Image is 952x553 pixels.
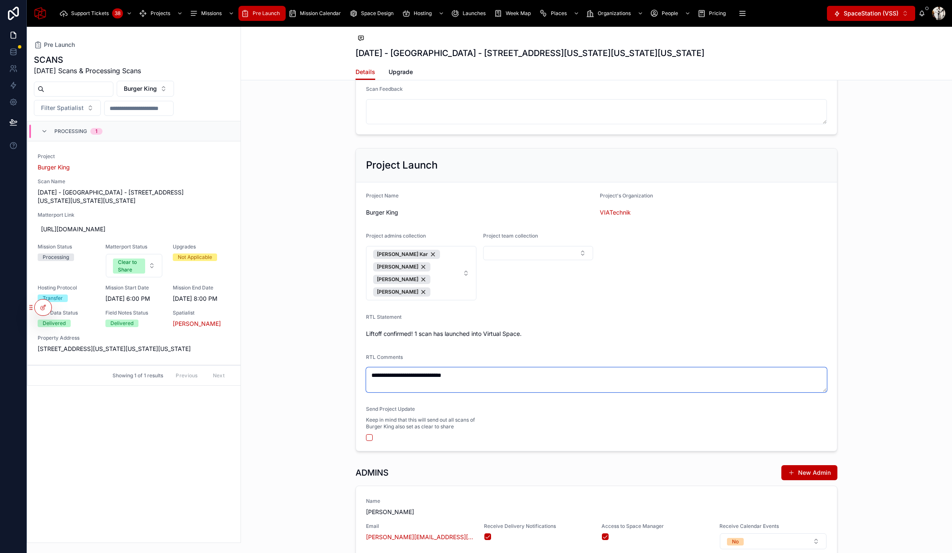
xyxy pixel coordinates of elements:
div: scrollable content [54,4,827,23]
button: Select Button [106,254,163,277]
span: Space Design [361,10,394,17]
span: Matterport Status [105,243,163,250]
span: Receive Delivery Notifications [484,523,592,530]
div: Delivered [43,320,66,327]
span: Places [551,10,567,17]
button: New Admin [781,465,837,480]
span: Pre Launch [44,41,75,49]
span: Name [366,498,827,504]
span: Matterport Link [38,212,230,218]
a: Week Map [491,6,537,21]
a: Hosting [399,6,448,21]
span: Mission Status [38,243,95,250]
button: Select Button [34,100,101,116]
span: Project [38,153,230,160]
button: Select Button [366,246,476,300]
span: Processing [54,128,87,135]
div: Processing [43,253,69,261]
span: [PERSON_NAME] Kar [377,251,428,258]
span: RTL Statement [366,314,402,320]
span: SpaceStation (VSS) [844,9,898,18]
span: Missions [201,10,222,17]
span: Scan Name [38,178,230,185]
div: Clear to Share [118,259,141,274]
span: Receive Calendar Events [719,523,827,530]
div: Transfer [43,294,63,302]
a: Pricing [695,6,732,21]
button: Unselect 1266512 [373,287,430,297]
span: Hosting [414,10,432,17]
span: Project Name [366,192,399,199]
a: Missions [187,6,238,21]
span: Week Map [506,10,531,17]
a: [PERSON_NAME] [173,320,221,328]
span: Project's Organization [600,192,653,199]
span: Scan Feedback [366,86,403,92]
span: [STREET_ADDRESS][US_STATE][US_STATE][US_STATE] [38,345,230,353]
span: Upgrade [389,68,413,76]
div: 1 [95,128,97,135]
span: [PERSON_NAME] [377,264,418,270]
span: Support Tickets [71,10,109,17]
h2: Project Launch [366,159,438,172]
span: Send Project Update [366,406,415,412]
span: Liftoff confirmed! 1 scan has launched into Virtual Space. [366,330,827,338]
button: Unselect 1266582 [373,250,440,259]
span: Spatialist [173,310,230,316]
a: Burger King [38,163,70,172]
span: Project team collection [483,233,538,239]
a: Details [356,64,375,80]
span: Hosting Protocol [38,284,95,291]
span: Burger King [124,84,157,93]
span: Details [356,68,375,76]
a: People [647,6,695,21]
span: Field Notes Status [105,310,163,316]
img: App logo [33,7,47,20]
h1: [DATE] - [GEOGRAPHIC_DATA] - [STREET_ADDRESS][US_STATE][US_STATE][US_STATE] [356,47,704,59]
span: Projects [151,10,170,17]
div: No [732,538,739,545]
span: Organizations [598,10,631,17]
a: Places [537,6,583,21]
span: [PERSON_NAME] [377,276,418,283]
span: [PERSON_NAME] [366,508,827,516]
span: [DATE] 6:00 PM [105,294,163,303]
a: Upgrade [389,64,413,81]
button: Select Button [720,533,827,549]
span: Mission Start Date [105,284,163,291]
a: Support Tickets38 [57,6,136,21]
a: Pre Launch [34,41,75,49]
a: Mission Calendar [286,6,347,21]
button: Select Button [483,246,594,260]
a: Pre Launch [238,6,286,21]
span: Property Address [38,335,230,341]
button: Unselect 1266559 [373,275,430,284]
a: Launches [448,6,491,21]
div: 38 [112,8,123,18]
span: [DATE] Scans & Processing Scans [34,66,141,76]
span: [DATE] - [GEOGRAPHIC_DATA] - [STREET_ADDRESS][US_STATE][US_STATE][US_STATE] [38,188,230,205]
span: Launches [463,10,486,17]
span: Pre Launch [253,10,280,17]
div: Not Applicable [178,253,212,261]
button: Select Button [117,81,174,97]
a: Projects [136,6,187,21]
a: VIATechnik [600,208,631,217]
span: Email [366,523,474,530]
span: People [662,10,678,17]
button: Unselect 1266560 [373,262,430,271]
span: [PERSON_NAME] [377,289,418,295]
span: Keep in mind that this will send out all scans of Burger King also set as clear to share [366,417,476,430]
span: Showing 1 of 1 results [113,372,163,379]
span: Project admins collection [366,233,426,239]
a: Organizations [583,6,647,21]
button: Select Button [827,6,915,21]
span: Mission Calendar [300,10,341,17]
span: Filter Spatialist [41,104,84,112]
span: Burger King [366,208,593,217]
span: Access to Space Manager [601,523,709,530]
span: Pricing [709,10,726,17]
